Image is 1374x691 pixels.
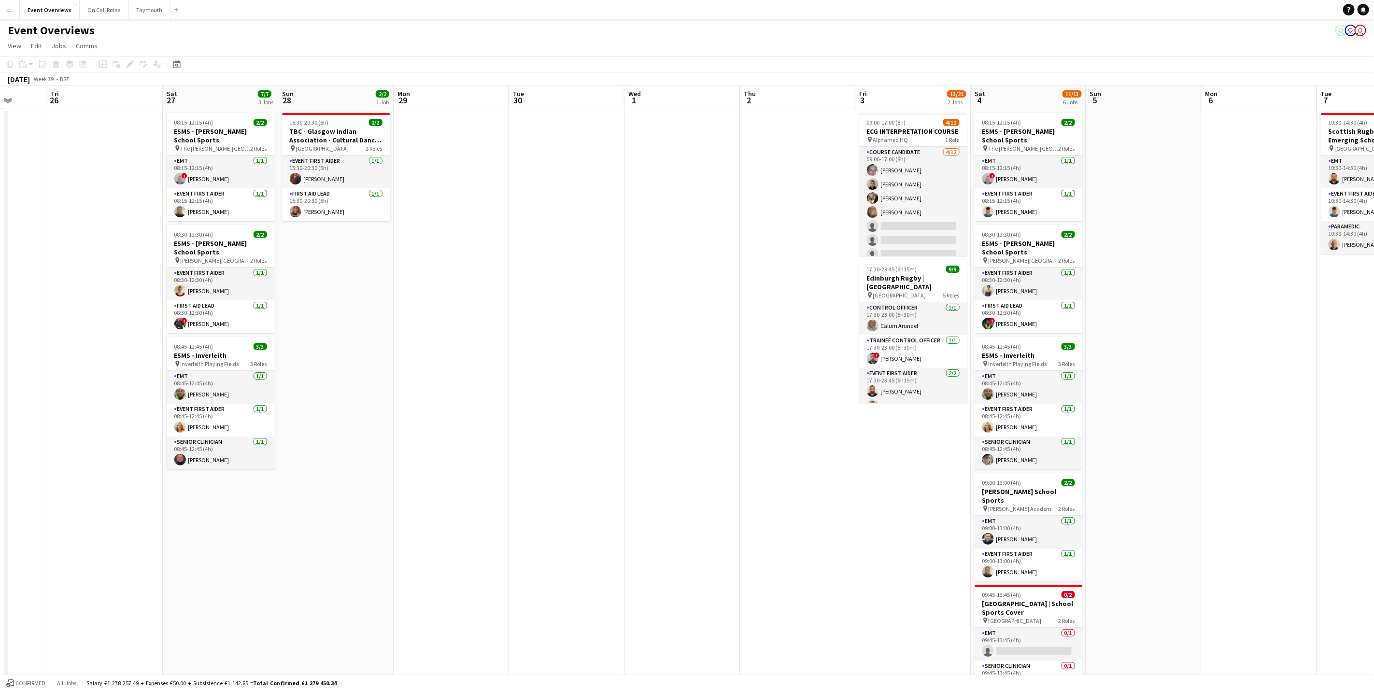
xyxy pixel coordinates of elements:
[1355,25,1366,36] app-user-avatar: Operations Team
[181,257,251,264] span: [PERSON_NAME][GEOGRAPHIC_DATA]
[182,173,187,179] span: !
[1062,90,1082,98] span: 11/13
[174,119,213,126] span: 08:15-12:15 (4h)
[982,119,1021,126] span: 08:15-12:15 (4h)
[167,89,177,98] span: Sat
[282,127,390,144] h3: TBC - Glasgow Indian Association - Cultural Dance Event
[76,42,98,50] span: Comms
[50,95,59,106] span: 26
[873,136,908,143] span: Alphamed HQ
[943,119,960,126] span: 4/12
[181,145,251,152] span: The [PERSON_NAME][GEOGRAPHIC_DATA]
[948,99,966,106] div: 2 Jobs
[859,302,967,335] app-card-role: Control Officer1/117:30-23:00 (5h30m)Calum Arundel
[859,113,967,256] app-job-card: 09:00-17:00 (8h)4/12ECG INTERPRETATION COURSE Alphamed HQ1 RoleCourse Candidate4/1209:00-17:00 (8...
[1062,231,1075,238] span: 2/2
[4,40,25,52] a: View
[744,89,756,98] span: Thu
[982,343,1021,350] span: 08:45-12:45 (4h)
[167,155,275,188] app-card-role: EMT1/108:15-12:15 (4h)![PERSON_NAME]
[859,368,967,415] app-card-role: Event First Aider2/217:30-23:45 (6h15m)[PERSON_NAME][PERSON_NAME]
[975,337,1083,469] app-job-card: 08:45-12:45 (4h)3/3ESMS - Inverleith Inverleith Playing Fields3 RolesEMT1/108:45-12:45 (4h)[PERSO...
[990,173,995,179] span: !
[282,188,390,221] app-card-role: First Aid Lead1/115:30-20:30 (5h)[PERSON_NAME]
[975,404,1083,437] app-card-role: Event First Aider1/108:45-12:45 (4h)[PERSON_NAME]
[8,42,21,50] span: View
[1059,257,1075,264] span: 2 Roles
[251,257,267,264] span: 2 Roles
[167,268,275,300] app-card-role: Event First Aider1/108:30-12:30 (4h)[PERSON_NAME]
[396,95,410,106] span: 29
[80,0,128,19] button: On Call Rotas
[167,113,275,221] app-job-card: 08:15-12:15 (4h)2/2ESMS - [PERSON_NAME] School Sports The [PERSON_NAME][GEOGRAPHIC_DATA]2 RolesEM...
[982,479,1021,486] span: 09:00-13:00 (4h)
[1335,25,1347,36] app-user-avatar: Operations Team
[946,136,960,143] span: 1 Role
[15,680,45,687] span: Confirmed
[376,90,389,98] span: 2/2
[167,225,275,333] app-job-card: 08:30-12:30 (4h)2/2ESMS - [PERSON_NAME] School Sports [PERSON_NAME][GEOGRAPHIC_DATA]2 RolesEvent ...
[174,231,213,238] span: 08:30-12:30 (4h)
[975,113,1083,221] div: 08:15-12:15 (4h)2/2ESMS - [PERSON_NAME] School Sports The [PERSON_NAME][GEOGRAPHIC_DATA]2 RolesEM...
[628,89,641,98] span: Wed
[282,113,390,221] app-job-card: 15:30-20:30 (5h)2/2TBC - Glasgow Indian Association - Cultural Dance Event [GEOGRAPHIC_DATA]2 Rol...
[1062,343,1075,350] span: 3/3
[167,371,275,404] app-card-role: EMT1/108:45-12:45 (4h)[PERSON_NAME]
[1345,25,1357,36] app-user-avatar: Operations Team
[975,628,1083,661] app-card-role: EMT0/109:45-13:45 (4h)
[167,337,275,469] div: 08:45-12:45 (4h)3/3ESMS - Inverleith Inverleith Playing Fields3 RolesEMT1/108:45-12:45 (4h)[PERSO...
[1321,89,1332,98] span: Tue
[975,351,1083,360] h3: ESMS - Inverleith
[859,260,967,403] app-job-card: 17:30-23:45 (6h15m)9/9Edinburgh Rugby | [GEOGRAPHIC_DATA] [GEOGRAPHIC_DATA]5 RolesControl Officer...
[975,225,1083,333] app-job-card: 08:30-12:30 (4h)2/2ESMS - [PERSON_NAME] School Sports [PERSON_NAME][GEOGRAPHIC_DATA]2 RolesEvent ...
[989,145,1059,152] span: The [PERSON_NAME][GEOGRAPHIC_DATA]
[366,145,382,152] span: 2 Roles
[975,473,1083,581] app-job-card: 09:00-13:00 (4h)2/2[PERSON_NAME] School Sports [PERSON_NAME] Academy Playing Fields2 RolesEMT1/10...
[858,95,867,106] span: 3
[167,300,275,333] app-card-role: First Aid Lead1/108:30-12:30 (4h)![PERSON_NAME]
[859,89,867,98] span: Fri
[251,360,267,367] span: 3 Roles
[975,188,1083,221] app-card-role: Event First Aider1/108:15-12:15 (4h)[PERSON_NAME]
[72,40,101,52] a: Comms
[27,40,46,52] a: Edit
[742,95,756,106] span: 2
[1062,119,1075,126] span: 2/2
[874,353,880,358] span: !
[254,343,267,350] span: 3/3
[296,145,349,152] span: [GEOGRAPHIC_DATA]
[253,679,337,687] span: Total Confirmed £1 279 450.34
[1059,617,1075,624] span: 2 Roles
[975,268,1083,300] app-card-role: Event First Aider1/108:30-12:30 (4h)[PERSON_NAME]
[167,437,275,469] app-card-role: Senior Clinician1/108:45-12:45 (4h)[PERSON_NAME]
[52,42,66,50] span: Jobs
[975,300,1083,333] app-card-role: First Aid Lead1/108:30-12:30 (4h)![PERSON_NAME]
[1062,591,1075,598] span: 0/2
[1204,95,1218,106] span: 6
[989,257,1059,264] span: [PERSON_NAME][GEOGRAPHIC_DATA]
[51,89,59,98] span: Fri
[1063,99,1081,106] div: 6 Jobs
[946,266,960,273] span: 9/9
[258,90,271,98] span: 7/7
[627,95,641,106] span: 1
[1205,89,1218,98] span: Mon
[48,40,70,52] a: Jobs
[859,335,967,368] app-card-role: Trainee Control Officer1/117:30-23:00 (5h30m)![PERSON_NAME]
[376,99,389,106] div: 1 Job
[975,549,1083,581] app-card-role: Event First Aider1/109:00-13:00 (4h)[PERSON_NAME]
[982,231,1021,238] span: 08:30-12:30 (4h)
[511,95,524,106] span: 30
[281,95,294,106] span: 28
[8,23,95,38] h1: Event Overviews
[989,360,1047,367] span: Inverleith Playing Fields
[1062,479,1075,486] span: 2/2
[181,360,239,367] span: Inverleith Playing Fields
[975,371,1083,404] app-card-role: EMT1/108:45-12:45 (4h)[PERSON_NAME]
[975,89,985,98] span: Sat
[86,679,337,687] div: Salary £1 278 257.49 + Expenses £50.00 + Subsistence £1 142.85 =
[973,95,985,106] span: 4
